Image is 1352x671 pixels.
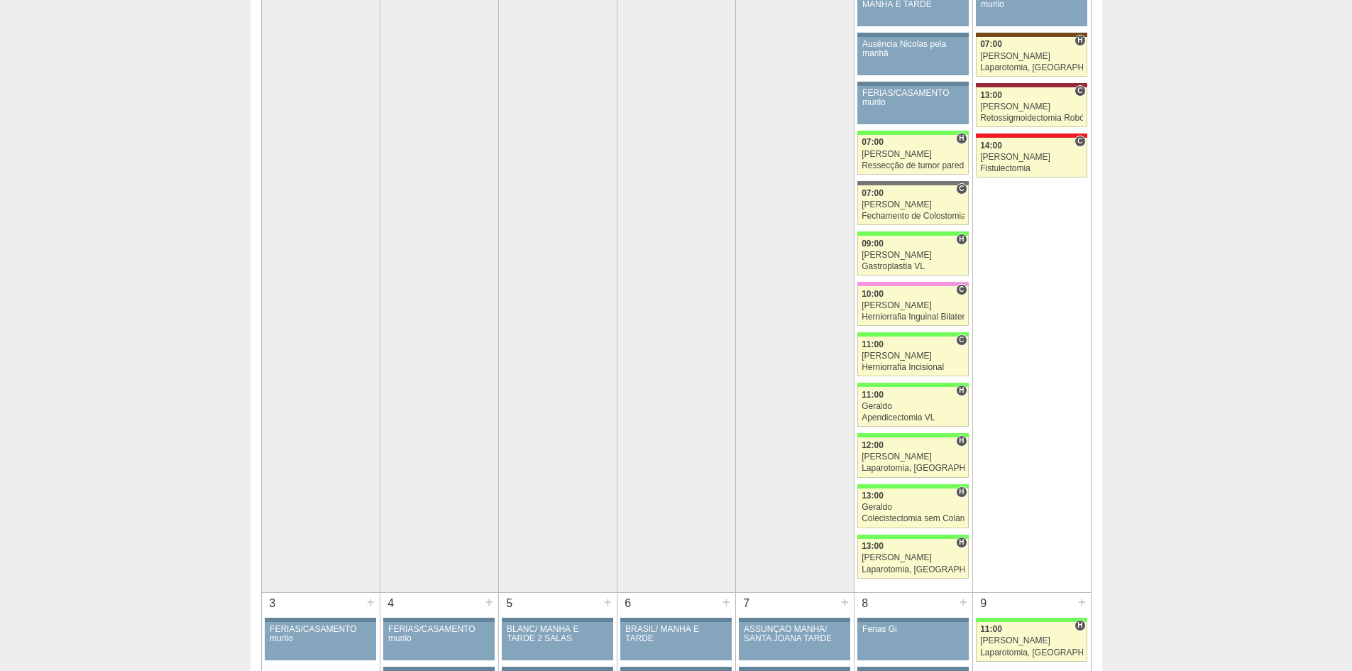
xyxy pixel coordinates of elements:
div: Key: Aviso [502,618,612,622]
div: Key: Aviso [383,618,494,622]
div: Ausência Nicolas pela manhã [862,40,964,58]
div: + [839,593,851,611]
a: H 12:00 [PERSON_NAME] Laparotomia, [GEOGRAPHIC_DATA], Drenagem, Bridas VL [857,437,968,477]
a: C 07:00 [PERSON_NAME] Fechamento de Colostomia ou Enterostomia [857,185,968,225]
div: Key: Brasil [857,535,968,539]
a: FÉRIAS/CASAMENTO murilo [265,622,375,660]
div: Key: Aviso [739,618,850,622]
a: C 14:00 [PERSON_NAME] Fistulectomia [976,138,1087,178]
div: Key: Aviso [857,82,968,86]
div: Key: Albert Einstein [857,282,968,286]
a: C 10:00 [PERSON_NAME] Herniorrafia Inguinal Bilateral [857,286,968,326]
div: [PERSON_NAME] [980,153,1083,162]
div: [PERSON_NAME] [980,102,1083,111]
div: [PERSON_NAME] [862,351,964,361]
span: Hospital [956,385,967,396]
div: BLANC/ MANHÃ E TARDE 2 SALAS [507,625,608,643]
span: 13:00 [862,541,884,551]
div: [PERSON_NAME] [862,301,964,310]
div: Ressecção de tumor parede abdominal pélvica [862,161,964,170]
div: [PERSON_NAME] [862,251,964,260]
span: 11:00 [862,339,884,349]
div: Key: Brasil [857,484,968,489]
div: BRASIL/ MANHÃ E TARDE [625,625,727,643]
div: Key: Aviso [620,667,731,671]
span: 13:00 [980,90,1002,100]
div: Key: Assunção [976,133,1087,138]
div: + [483,593,495,611]
a: H 13:00 [PERSON_NAME] Laparotomia, [GEOGRAPHIC_DATA], Drenagem, Bridas VL [857,539,968,579]
div: + [720,593,732,611]
div: FÉRIAS/CASAMENTO murilo [862,89,964,107]
div: Key: Santa Catarina [857,181,968,185]
div: Key: Brasil [857,383,968,387]
div: Key: Aviso [857,667,968,671]
div: Key: Aviso [383,667,494,671]
div: Geraldo [862,402,964,411]
div: ASSUNÇÃO MANHÃ/ SANTA JOANA TARDE [744,625,845,643]
div: 3 [262,593,284,614]
div: Retossigmoidectomia Robótica [980,114,1083,123]
span: Hospital [956,435,967,447]
div: 4 [380,593,402,614]
span: Hospital [956,234,967,245]
a: H 07:00 [PERSON_NAME] Ressecção de tumor parede abdominal pélvica [857,135,968,175]
div: Geraldo [862,503,964,512]
div: Herniorrafia Incisional [862,363,964,372]
span: Hospital [1075,620,1085,631]
a: H 13:00 Geraldo Colecistectomia sem Colangiografia VL [857,489,968,528]
div: Key: Santa Joana [976,33,1087,37]
a: Ferias Gi [857,622,968,660]
div: 9 [973,593,995,614]
div: Key: Aviso [739,667,850,671]
a: Ausência Nicolas pela manhã [857,37,968,75]
div: + [957,593,969,611]
span: 09:00 [862,239,884,249]
span: Hospital [956,537,967,548]
div: Key: Brasil [857,131,968,135]
a: FÉRIAS/CASAMENTO murilo [383,622,494,660]
div: + [1076,593,1088,611]
span: Hospital [956,133,967,144]
a: BRASIL/ MANHÃ E TARDE [620,622,731,660]
div: Key: Brasil [857,433,968,437]
div: Ferias Gi [862,625,964,634]
div: Key: Brasil [857,332,968,337]
span: 13:00 [862,491,884,501]
span: 11:00 [862,390,884,400]
div: [PERSON_NAME] [980,52,1083,61]
a: C 13:00 [PERSON_NAME] Retossigmoidectomia Robótica [976,87,1087,127]
span: 12:00 [862,440,884,450]
div: [PERSON_NAME] [862,452,964,462]
div: [PERSON_NAME] [862,150,964,159]
span: 10:00 [862,289,884,299]
div: Laparotomia, [GEOGRAPHIC_DATA], Drenagem, Bridas VL [862,565,964,574]
div: [PERSON_NAME] [862,200,964,209]
span: 07:00 [980,39,1002,49]
div: Gastroplastia VL [862,262,964,271]
a: H 07:00 [PERSON_NAME] Laparotomia, [GEOGRAPHIC_DATA], Drenagem, Bridas [976,37,1087,77]
span: Consultório [956,284,967,295]
div: FÉRIAS/CASAMENTO murilo [388,625,490,643]
a: H 11:00 Geraldo Apendicectomia VL [857,387,968,427]
div: Key: Aviso [620,618,731,622]
div: 8 [854,593,876,614]
div: Fistulectomia [980,164,1083,173]
div: [PERSON_NAME] [980,636,1083,645]
a: ASSUNÇÃO MANHÃ/ SANTA JOANA TARDE [739,622,850,660]
div: 6 [617,593,639,614]
div: + [602,593,614,611]
div: Laparotomia, [GEOGRAPHIC_DATA], Drenagem, Bridas VL [980,648,1083,658]
div: + [365,593,377,611]
span: Consultório [956,334,967,346]
span: 11:00 [980,624,1002,634]
div: 5 [499,593,521,614]
span: Consultório [1075,85,1085,97]
a: H 11:00 [PERSON_NAME] Laparotomia, [GEOGRAPHIC_DATA], Drenagem, Bridas VL [976,622,1087,662]
div: Key: Aviso [265,618,375,622]
div: Key: Brasil [976,618,1087,622]
span: 07:00 [862,137,884,147]
div: FÉRIAS/CASAMENTO murilo [270,625,371,643]
div: Key: Aviso [857,618,968,622]
span: 14:00 [980,141,1002,151]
